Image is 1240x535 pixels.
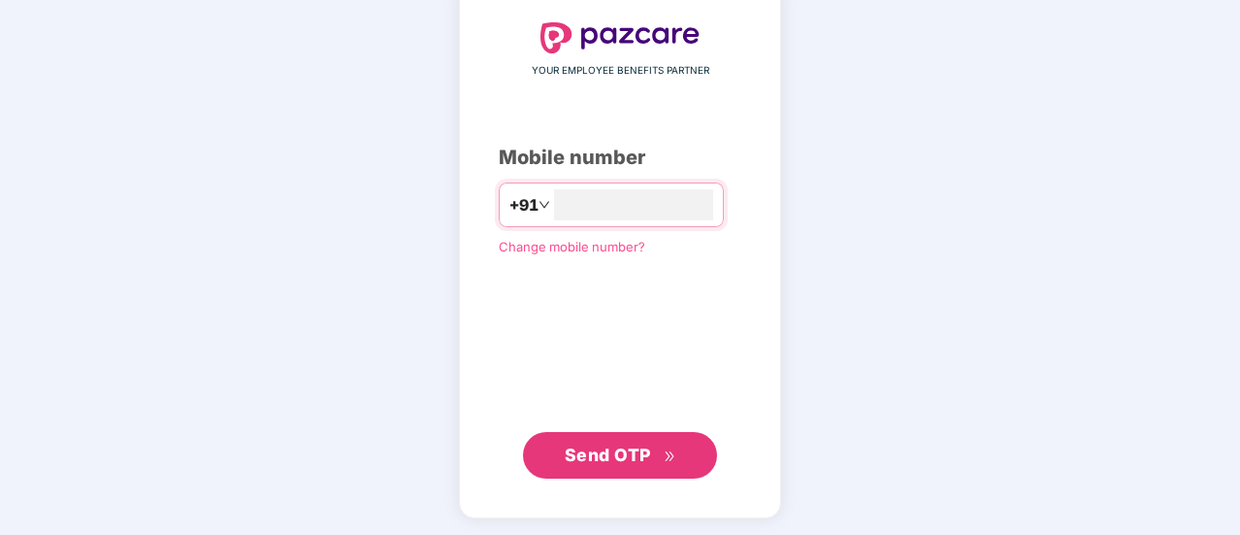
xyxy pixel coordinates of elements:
[499,143,741,173] div: Mobile number
[532,63,709,79] span: YOUR EMPLOYEE BENEFITS PARTNER
[509,193,538,217] span: +91
[523,432,717,479] button: Send OTPdouble-right
[565,445,651,465] span: Send OTP
[499,239,645,254] a: Change mobile number?
[538,199,550,211] span: down
[540,22,700,53] img: logo
[664,451,676,463] span: double-right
